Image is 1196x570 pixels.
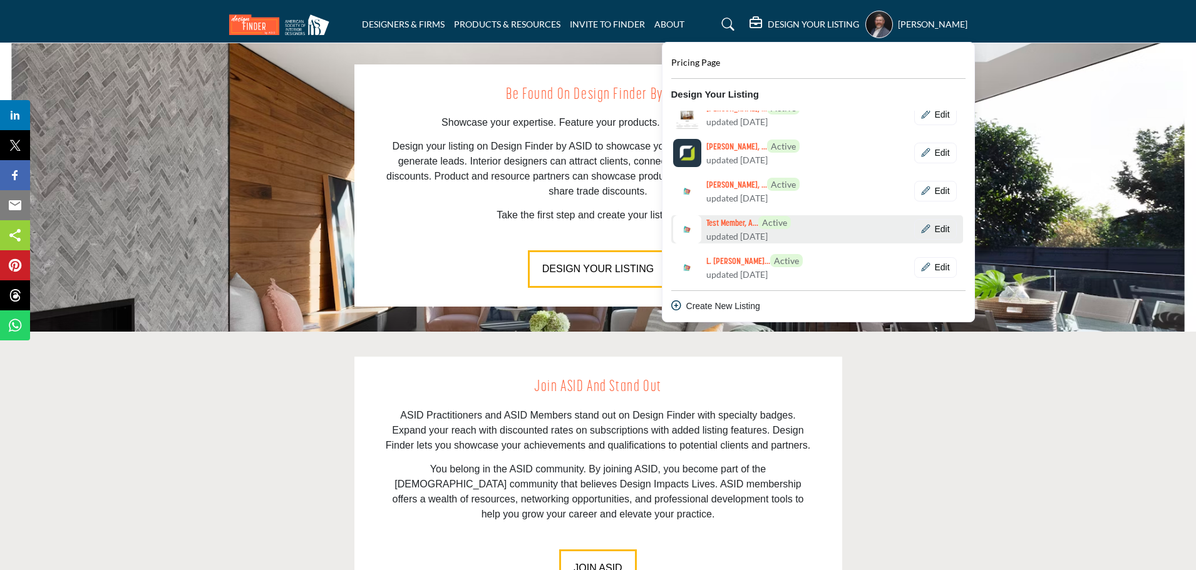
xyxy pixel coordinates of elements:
[671,300,966,313] div: Create New Listing
[914,181,957,202] button: Show Company Details With Edit Page
[362,19,445,29] a: DESIGNERS & FIRMS
[758,216,791,229] span: Active
[767,101,800,115] span: Active
[383,139,814,199] p: Design your listing on Design Finder by ASID to showcase your brand to potential clients and gene...
[383,208,814,223] p: Take the first step and create your listing now.
[865,11,893,38] button: Show hide supplier dropdown
[383,83,814,107] h2: Be Found on Design Finder by ASID
[914,257,957,278] button: Show Company Details With Edit Page
[914,143,957,164] div: Basic outlined example
[706,254,803,268] h6: L. Shane Jones, ASID Allied
[671,253,842,282] a: l-shane-jones logo L. [PERSON_NAME]...Active updated [DATE]
[770,254,803,267] span: Active
[542,263,654,274] span: DESIGN YOUR LISTING
[383,408,814,453] p: ASID Practitioners and ASID Members stand out on Design Finder with specialty badges. Expand your...
[383,115,814,130] p: Showcase your expertise. Feature your products. Connect with clients.
[673,215,701,243] img: test-member logo
[914,219,957,240] div: Basic outlined example
[914,181,957,202] div: Basic outlined example
[914,143,957,164] button: Show Company Details With Edit Page
[528,250,668,288] button: DESIGN YOUR LISTING
[570,19,645,29] a: INVITE TO FINDER
[706,140,800,153] h6: Kris Kringle, ASID Allied
[671,88,759,102] b: Design Your Listing
[383,462,814,522] p: You belong in the ASID community. By joining ASID, you become part of the [DEMOGRAPHIC_DATA] comm...
[673,253,701,282] img: l-shane-jones logo
[706,115,768,128] span: updated [DATE]
[654,19,684,29] a: ABOUT
[706,153,768,166] span: updated [DATE]
[709,14,743,34] a: Search
[673,139,701,167] img: kris-kringle logo
[914,104,957,126] button: Show Company Details With Edit Page
[671,177,842,205] a: maya-khudari logo [PERSON_NAME], ...Active updated [DATE]
[671,139,842,167] a: kris-kringle logo [PERSON_NAME], ...Active updated [DATE]
[767,140,800,153] span: Active
[383,375,814,399] h2: Join ASID and Stand Out
[750,17,859,32] div: DESIGN YOUR LISTING
[454,19,560,29] a: PRODUCTS & RESOURCES
[671,215,842,243] a: test-member logo Test Member, A...Active updated [DATE]
[706,268,768,281] span: updated [DATE]
[706,230,768,243] span: updated [DATE]
[671,56,720,70] a: Pricing Page
[706,191,768,205] span: updated [DATE]
[229,14,336,35] img: Site Logo
[898,18,967,31] h5: [PERSON_NAME]
[706,178,800,191] h6: Maya Khudari, ASID Allied
[662,42,975,322] div: DESIGN YOUR LISTING
[671,101,842,129] a: shelby-puetz logo [PERSON_NAME], ...Active updated [DATE]
[768,19,859,30] h5: DESIGN YOUR LISTING
[914,104,957,126] div: Basic outlined example
[914,257,957,278] div: Basic outlined example
[673,101,701,129] img: shelby-puetz logo
[671,57,720,68] span: Pricing Page
[914,219,957,240] button: Show Company Details With Edit Page
[673,177,701,205] img: maya-khudari logo
[767,178,800,191] span: Active
[706,216,791,230] h6: Test Member, ASID Allied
